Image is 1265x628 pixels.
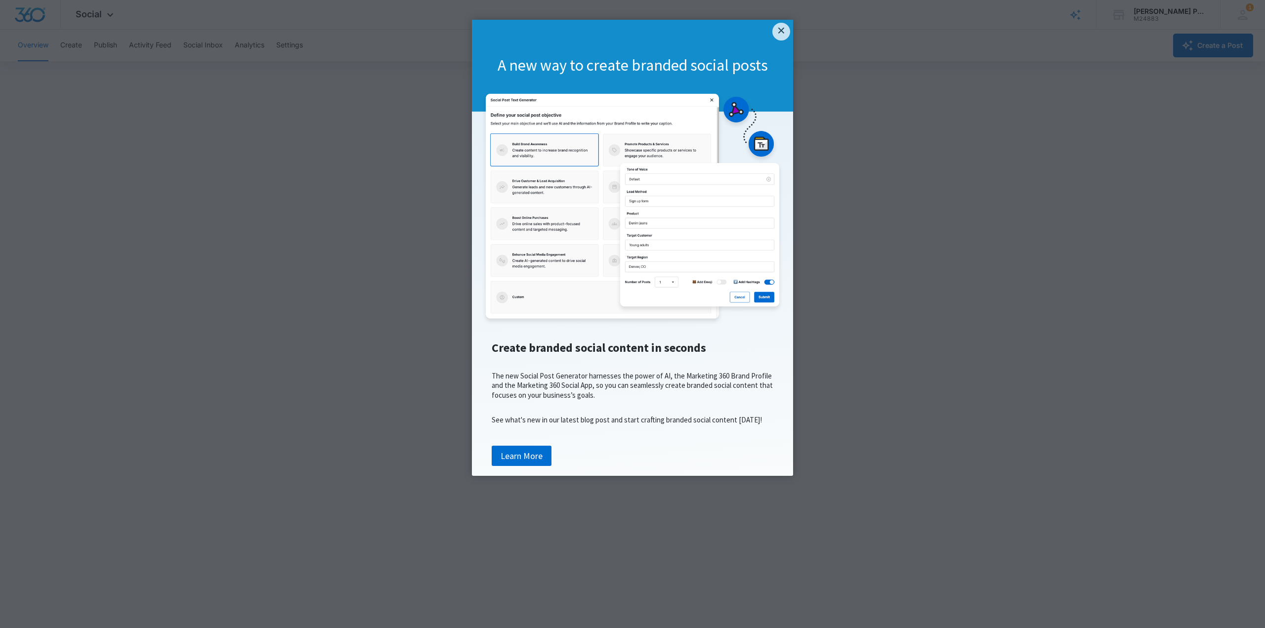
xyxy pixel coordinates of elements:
[492,446,551,466] a: Learn More
[472,55,793,76] h1: A new way to create branded social posts
[492,340,706,355] span: Create branded social content in seconds
[492,371,773,400] span: The new Social Post Generator harnesses the power of AI, the Marketing 360 Brand Profile and the ...
[772,23,790,41] a: Close modal
[492,415,762,424] span: See what's new in our latest blog post and start crafting branded social content [DATE]!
